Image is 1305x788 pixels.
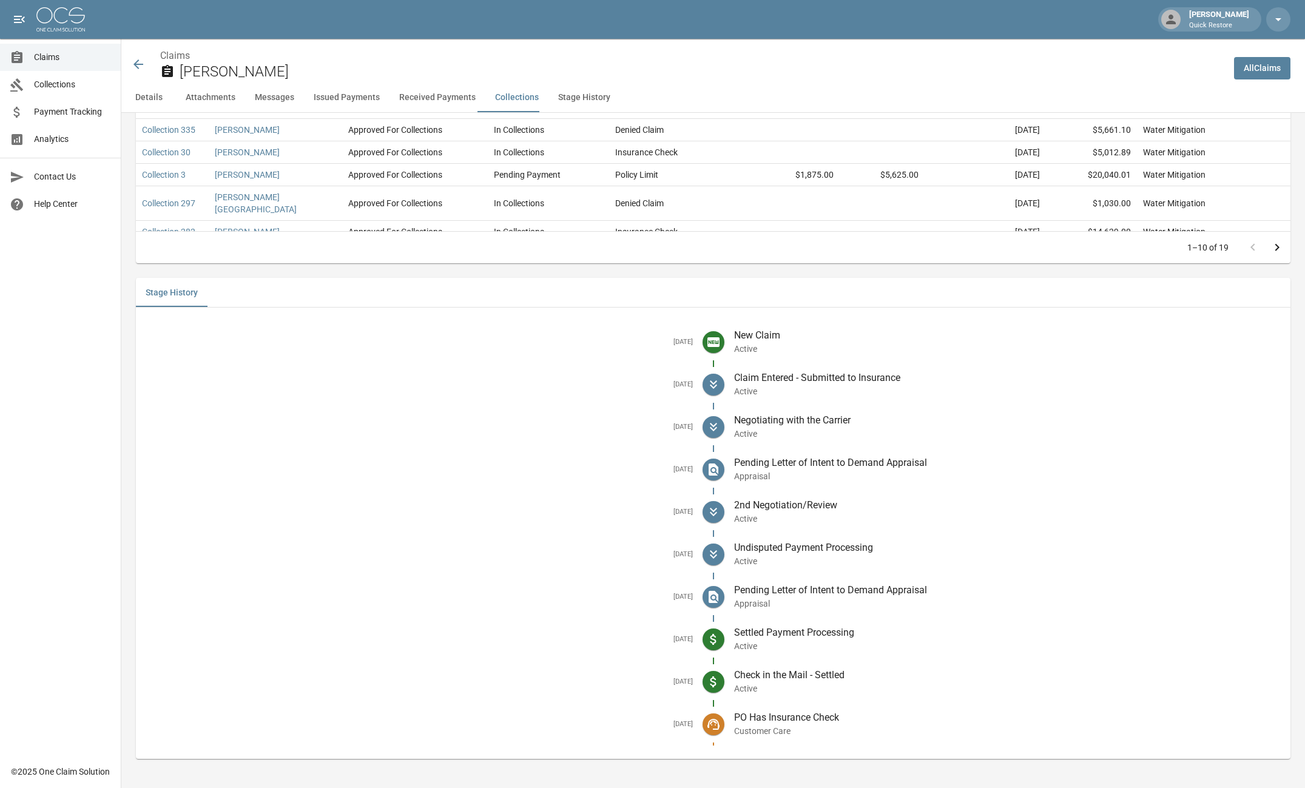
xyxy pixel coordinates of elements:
div: $5,661.10 [1046,119,1137,141]
p: Pending Letter of Intent to Demand Appraisal [734,583,1281,598]
div: Denied Claim [615,197,664,209]
div: Water Mitigation [1143,226,1206,238]
p: Active [734,385,1281,397]
a: Collection 3 [142,169,186,181]
p: Undisputed Payment Processing [734,540,1281,555]
button: Stage History [548,83,620,112]
p: Check in the Mail - Settled [734,668,1281,682]
button: Received Payments [389,83,485,112]
p: Negotiating with the Carrier [734,413,1281,428]
button: Stage History [136,278,207,307]
button: Go to next page [1265,235,1289,260]
div: Water Mitigation [1143,124,1206,136]
p: Customer Care [734,725,1281,737]
a: Collection 30 [142,146,191,158]
a: [PERSON_NAME] [215,226,280,238]
button: Messages [245,83,304,112]
div: Water Mitigation [1143,146,1206,158]
div: Pending Payment [494,169,561,181]
div: Approved For Collections [348,226,442,238]
a: [PERSON_NAME] [215,169,280,181]
h5: [DATE] [146,380,693,389]
p: Active [734,682,1281,695]
div: $20,040.01 [1046,164,1137,186]
p: Active [734,640,1281,652]
a: Collection 297 [142,197,195,209]
div: [DATE] [925,221,1046,243]
div: related-list tabs [136,278,1290,307]
p: Appraisal [734,598,1281,610]
div: Water Mitigation [1143,197,1206,209]
a: Claims [160,50,190,61]
h5: [DATE] [146,635,693,644]
div: Approved For Collections [348,146,442,158]
div: [PERSON_NAME] [1184,8,1254,30]
h5: [DATE] [146,678,693,687]
p: Settled Payment Processing [734,625,1281,640]
span: Claims [34,51,111,64]
div: [DATE] [925,141,1046,164]
p: PO Has Insurance Check [734,710,1281,725]
div: $5,012.89 [1046,141,1137,164]
span: Payment Tracking [34,106,111,118]
p: New Claim [734,328,1281,343]
button: Issued Payments [304,83,389,112]
div: $5,625.00 [840,164,925,186]
div: [DATE] [925,164,1046,186]
div: Denied Claim [615,124,664,136]
nav: breadcrumb [160,49,1224,63]
span: Help Center [34,198,111,210]
span: Collections [34,78,111,91]
button: Details [121,83,176,112]
div: $14,629.00 [1046,221,1137,243]
div: Approved For Collections [348,124,442,136]
button: open drawer [7,7,32,32]
a: Collection 282 [142,226,195,238]
p: 1–10 of 19 [1187,241,1229,254]
p: Quick Restore [1189,21,1249,31]
h5: [DATE] [146,423,693,432]
p: Active [734,555,1281,567]
h5: [DATE] [146,465,693,474]
a: [PERSON_NAME][GEOGRAPHIC_DATA] [215,191,336,215]
div: Policy Limit [615,169,658,181]
h2: [PERSON_NAME] [180,63,1224,81]
p: 2nd Negotiation/Review [734,498,1281,513]
div: In Collections [494,226,544,238]
button: Collections [485,83,548,112]
div: $1,875.00 [755,164,840,186]
p: Active [734,343,1281,355]
p: Pending Letter of Intent to Demand Appraisal [734,456,1281,470]
p: Claim Entered - Submitted to Insurance [734,371,1281,385]
span: Contact Us [34,170,111,183]
div: Approved For Collections [348,197,442,209]
div: Insurance Check [615,226,678,238]
button: Attachments [176,83,245,112]
a: [PERSON_NAME] [215,124,280,136]
h5: [DATE] [146,550,693,559]
div: Insurance Check [615,146,678,158]
div: $1,030.00 [1046,186,1137,221]
div: [DATE] [925,186,1046,221]
div: © 2025 One Claim Solution [11,766,110,778]
h5: [DATE] [146,338,693,347]
div: [DATE] [925,119,1046,141]
div: In Collections [494,124,544,136]
img: ocs-logo-white-transparent.png [36,7,85,32]
div: In Collections [494,146,544,158]
div: In Collections [494,197,544,209]
h5: [DATE] [146,720,693,729]
span: Analytics [34,133,111,146]
h5: [DATE] [146,508,693,517]
a: Collection 335 [142,124,195,136]
p: Active [734,513,1281,525]
div: Approved For Collections [348,169,442,181]
p: Active [734,428,1281,440]
p: Appraisal [734,470,1281,482]
div: anchor tabs [121,83,1305,112]
h5: [DATE] [146,593,693,602]
a: AllClaims [1234,57,1290,79]
a: [PERSON_NAME] [215,146,280,158]
div: Water Mitigation [1143,169,1206,181]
